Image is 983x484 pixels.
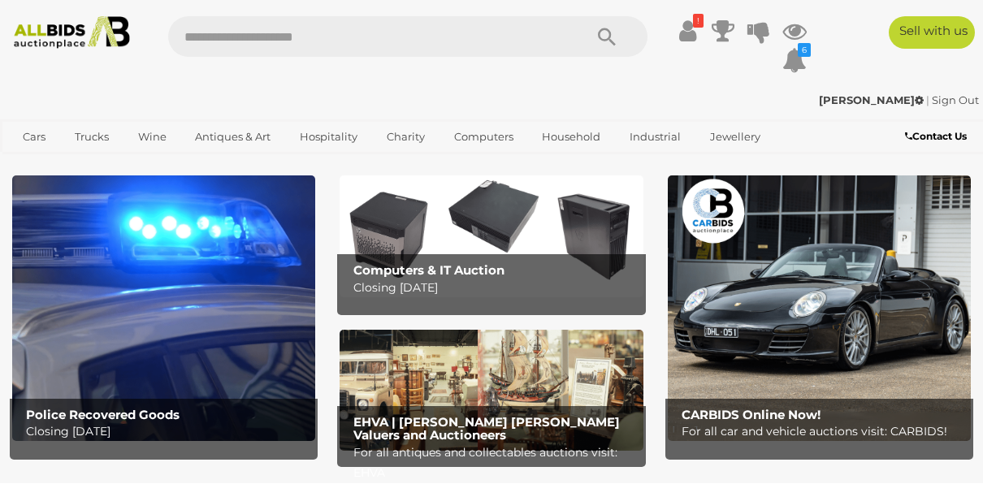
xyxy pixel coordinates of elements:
[184,123,281,150] a: Antiques & Art
[693,14,704,28] i: !
[340,175,643,296] a: Computers & IT Auction Computers & IT Auction Closing [DATE]
[12,175,315,441] img: Police Recovered Goods
[128,123,177,150] a: Wine
[12,123,56,150] a: Cars
[340,330,643,451] img: EHVA | Evans Hastings Valuers and Auctioneers
[798,43,811,57] i: 6
[353,262,504,278] b: Computers & IT Auction
[64,123,119,150] a: Trucks
[699,123,771,150] a: Jewellery
[26,407,180,422] b: Police Recovered Goods
[682,421,965,442] p: For all car and vehicle auctions visit: CARBIDS!
[905,130,967,142] b: Contact Us
[135,150,271,177] a: [GEOGRAPHIC_DATA]
[531,123,611,150] a: Household
[819,93,924,106] strong: [PERSON_NAME]
[353,278,637,298] p: Closing [DATE]
[12,150,64,177] a: Office
[26,421,310,442] p: Closing [DATE]
[668,175,971,441] a: CARBIDS Online Now! CARBIDS Online Now! For all car and vehicle auctions visit: CARBIDS!
[444,123,524,150] a: Computers
[682,407,821,422] b: CARBIDS Online Now!
[619,123,691,150] a: Industrial
[889,16,975,49] a: Sell with us
[566,16,647,57] button: Search
[7,16,136,49] img: Allbids.com.au
[72,150,127,177] a: Sports
[675,16,699,45] a: !
[12,175,315,441] a: Police Recovered Goods Police Recovered Goods Closing [DATE]
[376,123,435,150] a: Charity
[905,127,971,145] a: Contact Us
[340,175,643,296] img: Computers & IT Auction
[353,443,637,483] p: For all antiques and collectables auctions visit: EHVA
[782,45,807,75] a: 6
[926,93,929,106] span: |
[289,123,368,150] a: Hospitality
[668,175,971,441] img: CARBIDS Online Now!
[819,93,926,106] a: [PERSON_NAME]
[932,93,979,106] a: Sign Out
[353,414,620,443] b: EHVA | [PERSON_NAME] [PERSON_NAME] Valuers and Auctioneers
[340,330,643,451] a: EHVA | Evans Hastings Valuers and Auctioneers EHVA | [PERSON_NAME] [PERSON_NAME] Valuers and Auct...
